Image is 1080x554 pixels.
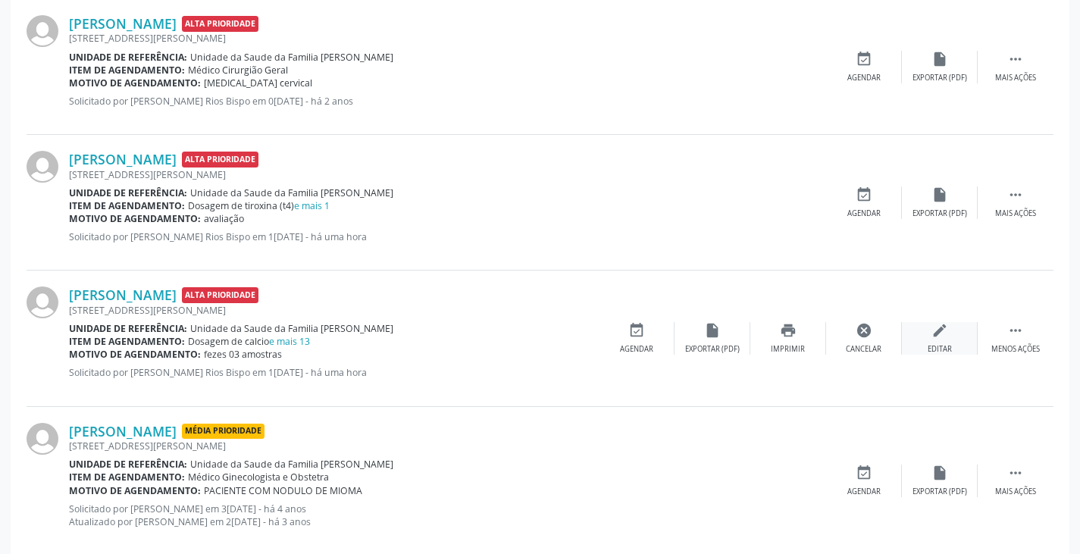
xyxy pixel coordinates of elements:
b: Motivo de agendamento: [69,77,201,89]
i: insert_drive_file [704,322,721,339]
p: Solicitado por [PERSON_NAME] em 3[DATE] - há 4 anos Atualizado por [PERSON_NAME] em 2[DATE] - há ... [69,502,826,528]
span: Médico Cirurgião Geral [188,64,288,77]
div: Exportar (PDF) [685,344,740,355]
a: [PERSON_NAME] [69,286,177,303]
span: Alta Prioridade [182,287,258,303]
div: Editar [928,344,952,355]
span: fezes 03 amostras [204,348,282,361]
p: Solicitado por [PERSON_NAME] Rios Bispo em 1[DATE] - há uma hora [69,366,599,379]
b: Item de agendamento: [69,64,185,77]
div: Mais ações [995,208,1036,219]
div: Cancelar [846,344,881,355]
i: event_available [856,51,872,67]
span: Unidade da Saude da Familia [PERSON_NAME] [190,322,393,335]
div: Mais ações [995,73,1036,83]
div: [STREET_ADDRESS][PERSON_NAME] [69,32,826,45]
div: Agendar [847,208,881,219]
div: Exportar (PDF) [913,73,967,83]
span: Alta Prioridade [182,16,258,32]
i: event_available [628,322,645,339]
a: [PERSON_NAME] [69,423,177,440]
i: event_available [856,465,872,481]
span: Alta Prioridade [182,152,258,167]
i: cancel [856,322,872,339]
i:  [1007,51,1024,67]
i: print [780,322,797,339]
span: Unidade da Saude da Familia [PERSON_NAME] [190,458,393,471]
span: [MEDICAL_DATA] cervical [204,77,312,89]
b: Unidade de referência: [69,458,187,471]
span: Dosagem de calcio [188,335,310,348]
i: insert_drive_file [931,465,948,481]
img: img [27,151,58,183]
span: Unidade da Saude da Familia [PERSON_NAME] [190,186,393,199]
span: Média Prioridade [182,424,265,440]
div: Agendar [847,73,881,83]
div: Agendar [847,487,881,497]
div: Agendar [620,344,653,355]
b: Unidade de referência: [69,186,187,199]
span: Dosagem de tiroxina (t4) [188,199,330,212]
b: Item de agendamento: [69,335,185,348]
b: Item de agendamento: [69,471,185,484]
a: [PERSON_NAME] [69,151,177,167]
b: Motivo de agendamento: [69,212,201,225]
i: edit [931,322,948,339]
p: Solicitado por [PERSON_NAME] Rios Bispo em 1[DATE] - há uma hora [69,230,826,243]
span: Médico Ginecologista e Obstetra [188,471,329,484]
a: [PERSON_NAME] [69,15,177,32]
i:  [1007,465,1024,481]
div: Exportar (PDF) [913,208,967,219]
div: Imprimir [771,344,805,355]
b: Motivo de agendamento: [69,484,201,497]
div: [STREET_ADDRESS][PERSON_NAME] [69,168,826,181]
b: Motivo de agendamento: [69,348,201,361]
img: img [27,423,58,455]
b: Unidade de referência: [69,322,187,335]
a: e mais 1 [294,199,330,212]
i:  [1007,322,1024,339]
i: event_available [856,186,872,203]
i: insert_drive_file [931,51,948,67]
p: Solicitado por [PERSON_NAME] Rios Bispo em 0[DATE] - há 2 anos [69,95,826,108]
span: avaliação [204,212,244,225]
div: [STREET_ADDRESS][PERSON_NAME] [69,304,599,317]
img: img [27,15,58,47]
b: Item de agendamento: [69,199,185,212]
div: Exportar (PDF) [913,487,967,497]
img: img [27,286,58,318]
div: Mais ações [995,487,1036,497]
a: e mais 13 [269,335,310,348]
span: Unidade da Saude da Familia [PERSON_NAME] [190,51,393,64]
i: insert_drive_file [931,186,948,203]
div: Menos ações [991,344,1040,355]
span: PACIENTE COM NODULO DE MIOMA [204,484,362,497]
div: [STREET_ADDRESS][PERSON_NAME] [69,440,826,452]
i:  [1007,186,1024,203]
b: Unidade de referência: [69,51,187,64]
